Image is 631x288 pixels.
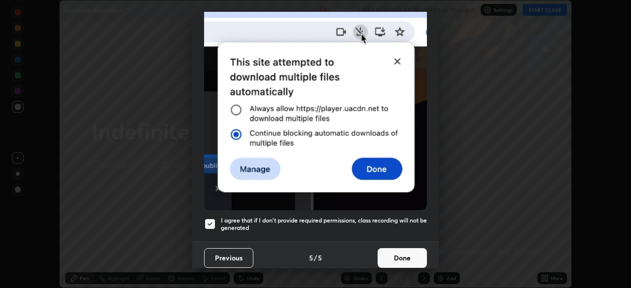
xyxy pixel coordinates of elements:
button: Previous [204,248,253,268]
h4: / [314,253,317,263]
button: Done [378,248,427,268]
h5: I agree that if I don't provide required permissions, class recording will not be generated [221,217,427,232]
h4: 5 [309,253,313,263]
h4: 5 [318,253,322,263]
